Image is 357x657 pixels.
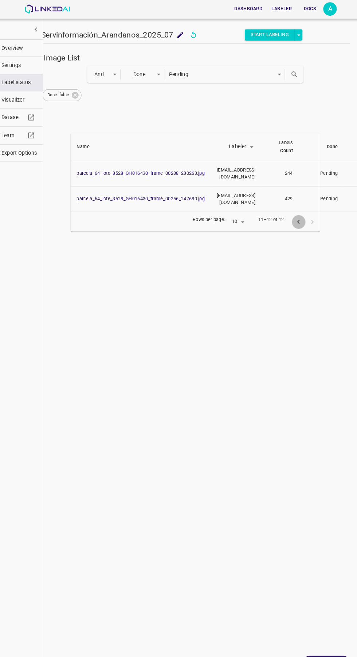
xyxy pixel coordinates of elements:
[73,129,209,157] th: Name
[227,137,253,148] div: Labeler
[228,1,264,16] a: Dashboard
[6,93,40,101] span: Visualizer
[6,76,40,84] span: Label status
[6,60,40,67] span: Settings
[319,2,332,15] div: A
[79,166,204,171] a: parcela_64_lote_3528_GH016430_frame_00238_230263.jpg
[242,28,298,39] div: split button
[173,27,187,41] button: add to shopping cart
[266,3,291,15] button: Labeler
[46,87,84,98] div: Done: false
[6,128,29,135] span: Team
[288,209,301,223] button: previous page
[293,1,319,16] a: Docs
[259,157,295,181] td: 244
[229,3,263,15] button: Dashboard
[264,1,293,16] a: Labeler
[33,22,46,35] button: show more
[91,67,120,78] div: And
[46,89,76,95] span: Done: false
[295,181,339,206] td: Pending
[291,28,298,39] button: select role
[295,157,339,181] td: Pending
[44,29,173,39] h5: Servinformación_Arandanos_2025_07
[295,129,339,157] th: Done
[28,4,72,13] img: LinkedAI
[126,67,162,78] div: And
[344,637,353,650] button: close-help
[242,28,291,39] button: Start Labeling
[192,211,224,217] p: Rows per page:
[209,157,259,181] td: [EMAIL_ADDRESS][DOMAIN_NAME]
[6,43,40,51] span: Overview
[209,181,259,206] td: [EMAIL_ADDRESS][DOMAIN_NAME]
[6,110,29,118] span: Dataset
[79,191,204,196] a: parcela_64_lote_3528_GH016430_frame_00256_247680.jpg
[6,145,40,153] span: Export Options
[47,51,342,61] h5: Image List
[319,2,332,15] button: Open settings
[169,67,280,78] div: Pending
[259,129,295,157] th: Labels Count
[294,3,317,15] button: Docs
[283,65,298,80] button: search
[299,637,344,650] a: Need Help ?
[227,211,244,221] div: 10
[256,211,280,217] p: 11–12 of 12
[259,181,295,206] td: 429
